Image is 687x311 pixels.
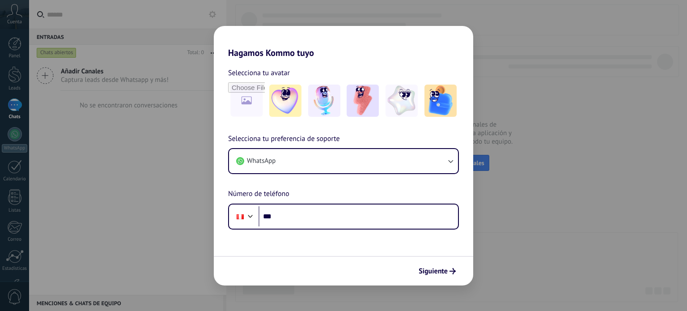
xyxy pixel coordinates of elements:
[228,133,340,145] span: Selecciona tu preferencia de soporte
[308,85,340,117] img: -2.jpeg
[232,207,249,226] div: Peru: + 51
[415,264,460,279] button: Siguiente
[228,67,290,79] span: Selecciona tu avatar
[229,149,458,173] button: WhatsApp
[228,188,289,200] span: Número de teléfono
[424,85,457,117] img: -5.jpeg
[347,85,379,117] img: -3.jpeg
[419,268,448,274] span: Siguiente
[386,85,418,117] img: -4.jpeg
[269,85,301,117] img: -1.jpeg
[214,26,473,58] h2: Hagamos Kommo tuyo
[247,157,276,166] span: WhatsApp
